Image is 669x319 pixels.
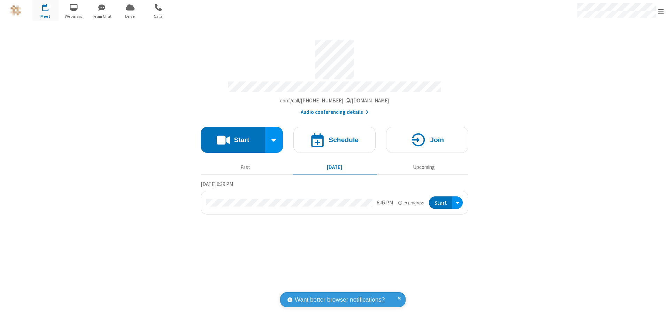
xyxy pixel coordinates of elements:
[429,196,452,209] button: Start
[117,13,143,20] span: Drive
[201,181,233,187] span: [DATE] 6:39 PM
[234,137,249,143] h4: Start
[201,127,265,153] button: Start
[430,137,444,143] h4: Join
[295,295,385,304] span: Want better browser notifications?
[265,127,283,153] div: Start conference options
[301,108,369,116] button: Audio conferencing details
[329,137,359,143] h4: Schedule
[398,200,424,206] em: in progress
[47,4,52,9] div: 1
[452,196,463,209] div: Open menu
[386,127,468,153] button: Join
[377,199,393,207] div: 6:45 PM
[382,161,466,174] button: Upcoming
[10,5,21,16] img: QA Selenium DO NOT DELETE OR CHANGE
[89,13,115,20] span: Team Chat
[280,97,389,104] span: Copy my meeting room link
[32,13,59,20] span: Meet
[293,161,377,174] button: [DATE]
[201,180,468,215] section: Today's Meetings
[203,161,287,174] button: Past
[293,127,376,153] button: Schedule
[145,13,171,20] span: Calls
[280,97,389,105] button: Copy my meeting room linkCopy my meeting room link
[61,13,87,20] span: Webinars
[201,34,468,116] section: Account details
